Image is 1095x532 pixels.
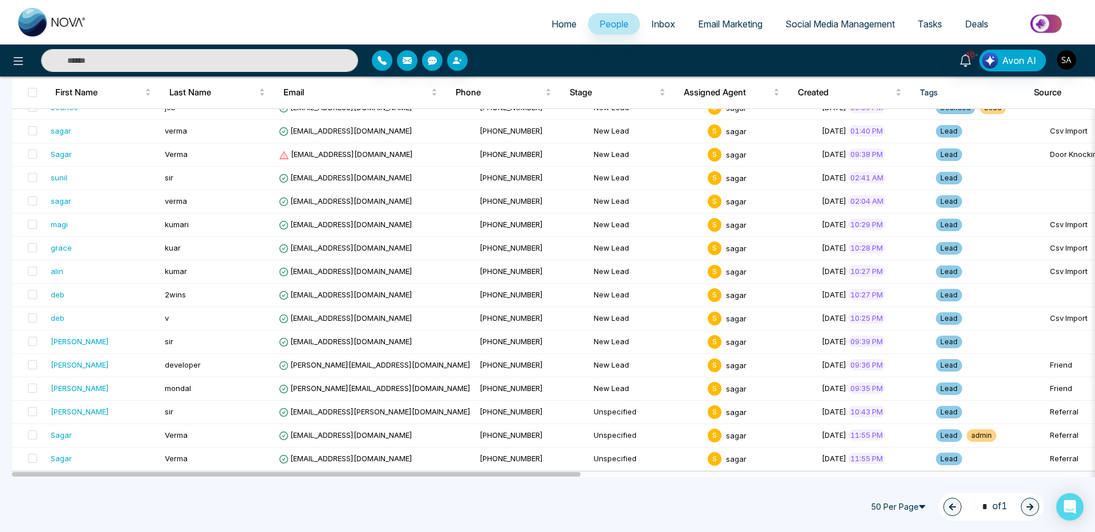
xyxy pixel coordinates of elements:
span: sir [165,337,173,346]
span: sagar [726,430,747,440]
span: s [708,452,721,466]
td: New Lead [589,167,703,190]
span: [EMAIL_ADDRESS][DOMAIN_NAME] [279,313,412,323]
td: New Lead [589,143,703,167]
th: Email [274,76,447,108]
span: sir [165,173,173,182]
div: Open Intercom Messenger [1056,493,1084,521]
div: [PERSON_NAME] [51,406,109,417]
div: Sagar [51,453,72,464]
img: Nova CRM Logo [18,8,87,37]
span: admin [967,429,996,442]
td: Unspecified [589,424,703,448]
span: sagar [726,360,747,369]
span: [DATE] [822,430,846,440]
span: Lead [936,195,962,208]
span: [DATE] [822,337,846,346]
span: of 1 [975,499,1007,514]
span: [EMAIL_ADDRESS][DOMAIN_NAME] [279,196,412,205]
span: Last Name [169,86,257,99]
span: 09:36 PM [848,359,885,370]
span: sagar [726,220,747,229]
td: New Lead [589,284,703,307]
span: sagar [726,290,747,299]
span: 10:27 PM [848,265,885,277]
span: s [708,195,721,208]
span: [EMAIL_ADDRESS][DOMAIN_NAME] [279,103,412,112]
span: verma [165,196,187,205]
span: [PHONE_NUMBER] [480,454,543,463]
span: [DATE] [822,407,846,416]
img: User Avatar [1057,50,1076,70]
span: [PHONE_NUMBER] [480,150,543,159]
span: sagar [726,337,747,346]
span: s [708,382,721,396]
span: [EMAIL_ADDRESS][DOMAIN_NAME] [279,290,412,299]
span: [PERSON_NAME][EMAIL_ADDRESS][DOMAIN_NAME] [279,360,471,369]
th: First Name [46,76,160,108]
span: 10+ [966,50,976,60]
span: [DATE] [822,290,846,299]
span: sagar [726,407,747,416]
span: s [708,148,721,162]
td: Unspecified [589,401,703,424]
span: Verma [165,430,188,440]
a: Social Media Management [774,13,906,35]
span: Assigned Agent [684,86,771,99]
span: 09:39 PM [848,336,885,347]
a: Inbox [640,13,687,35]
span: 10:29 PM [848,219,885,230]
span: [EMAIL_ADDRESS][DOMAIN_NAME] [279,430,412,440]
span: [DATE] [822,267,846,276]
span: s [708,265,721,279]
span: Stage [570,86,657,99]
span: s [708,124,721,138]
span: v [165,313,169,323]
span: [PHONE_NUMBER] [480,267,543,276]
span: Lead [936,289,962,301]
span: [EMAIL_ADDRESS][DOMAIN_NAME] [279,337,412,346]
span: s [708,312,721,325]
div: [PERSON_NAME] [51,336,109,347]
span: [PHONE_NUMBER] [480,243,543,252]
th: Phone [447,76,561,108]
span: Lead [936,453,962,465]
a: Tasks [906,13,954,35]
span: 09:38 PM [848,148,885,160]
span: Inbox [651,18,675,30]
span: s [708,429,721,442]
a: Email Marketing [687,13,774,35]
td: New Lead [589,237,703,260]
span: 10:27 PM [848,289,885,300]
span: kuar [165,243,181,252]
span: [PHONE_NUMBER] [480,126,543,135]
span: verma [165,126,187,135]
span: 02:04 AM [848,195,886,207]
span: 50 Per Page [866,498,934,516]
td: New Lead [589,120,703,143]
div: deb [51,312,64,324]
span: 11:55 PM [848,429,885,441]
span: 2wins [165,290,186,299]
span: [PHONE_NUMBER] [480,196,543,205]
div: sagar [51,195,71,207]
span: Verma [165,150,188,159]
span: s [708,241,721,255]
span: Lead [936,312,962,325]
span: Lead [936,172,962,184]
span: sagar [726,243,747,252]
span: s [708,405,721,419]
a: Home [540,13,588,35]
th: Assigned Agent [675,76,789,108]
span: [PHONE_NUMBER] [480,407,543,416]
span: Deals [965,18,988,30]
span: Lead [936,382,962,395]
span: [EMAIL_ADDRESS][DOMAIN_NAME] [279,173,412,182]
span: Phone [456,86,543,99]
span: s [708,358,721,372]
td: New Lead [589,260,703,284]
span: Tasks [918,18,942,30]
span: [DATE] [822,313,846,323]
a: 10+ [952,50,979,70]
th: Created [789,76,910,108]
